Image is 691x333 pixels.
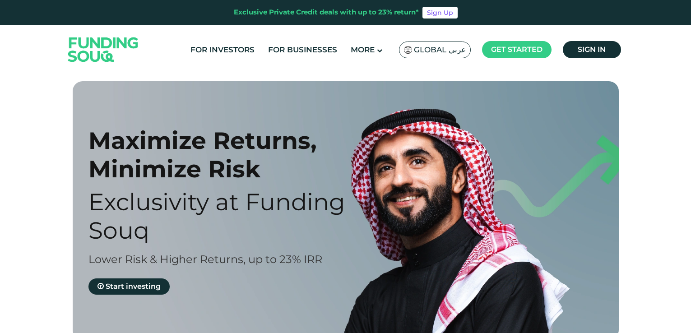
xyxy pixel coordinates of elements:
span: Sign in [578,45,606,54]
a: Start investing [88,278,170,295]
a: Sign Up [422,7,458,18]
span: Get started [491,45,543,54]
img: SA Flag [404,46,412,54]
a: For Businesses [266,42,339,57]
img: Logo [59,27,148,72]
span: Start investing [106,282,161,291]
span: Lower Risk & Higher Returns, up to 23% IRR [88,253,322,266]
div: Exclusivity at Funding Souq [88,188,362,245]
span: More [351,45,375,54]
div: Exclusive Private Credit deals with up to 23% return* [234,7,419,18]
span: Global عربي [414,45,466,55]
a: For Investors [188,42,257,57]
div: Minimize Risk [88,155,362,183]
a: Sign in [563,41,621,58]
div: Maximize Returns, [88,126,362,155]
